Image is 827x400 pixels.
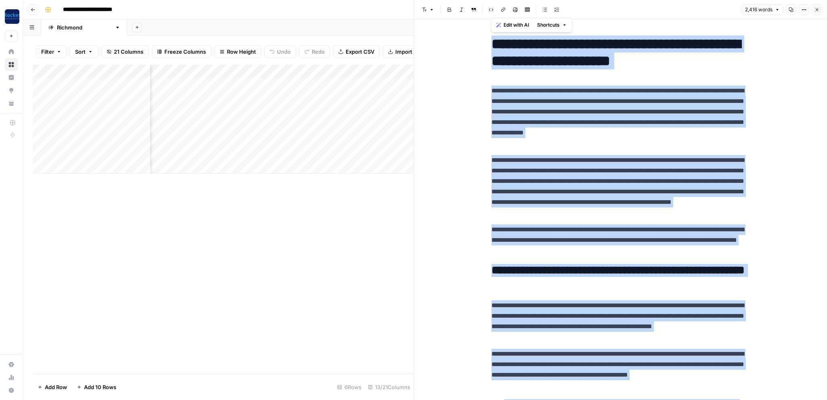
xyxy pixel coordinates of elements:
span: Add 10 Rows [84,383,116,391]
a: Insights [5,71,18,84]
button: 2,416 words [741,4,783,15]
button: Help + Support [5,384,18,397]
span: Export CSV [346,48,374,56]
span: Row Height [227,48,256,56]
button: Redo [299,45,330,58]
a: Usage [5,371,18,384]
button: Export CSV [333,45,380,58]
a: Home [5,45,18,58]
button: Edit with AI [493,20,532,30]
button: Add 10 Rows [72,381,121,394]
img: Rocket Pilots Logo [5,9,19,24]
a: Your Data [5,97,18,110]
button: Sort [70,45,98,58]
a: Settings [5,358,18,371]
span: Import CSV [395,48,424,56]
button: Workspace: Rocket Pilots [5,6,18,27]
span: Sort [75,48,86,56]
span: Shortcuts [537,21,560,29]
div: 6 Rows [334,381,365,394]
span: Filter [41,48,54,56]
div: 13/21 Columns [365,381,413,394]
span: Undo [277,48,291,56]
a: [GEOGRAPHIC_DATA] [41,19,127,36]
span: Redo [312,48,325,56]
button: 21 Columns [101,45,149,58]
a: Opportunities [5,84,18,97]
button: Undo [264,45,296,58]
span: 21 Columns [114,48,143,56]
span: Add Row [45,383,67,391]
button: Filter [36,45,67,58]
div: [GEOGRAPHIC_DATA] [57,23,111,31]
button: Import CSV [383,45,430,58]
span: Freeze Columns [164,48,206,56]
button: Row Height [214,45,261,58]
span: Edit with AI [504,21,529,29]
a: Browse [5,58,18,71]
span: 2,416 words [745,6,772,13]
button: Shortcuts [534,20,570,30]
button: Freeze Columns [152,45,211,58]
button: Add Row [33,381,72,394]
